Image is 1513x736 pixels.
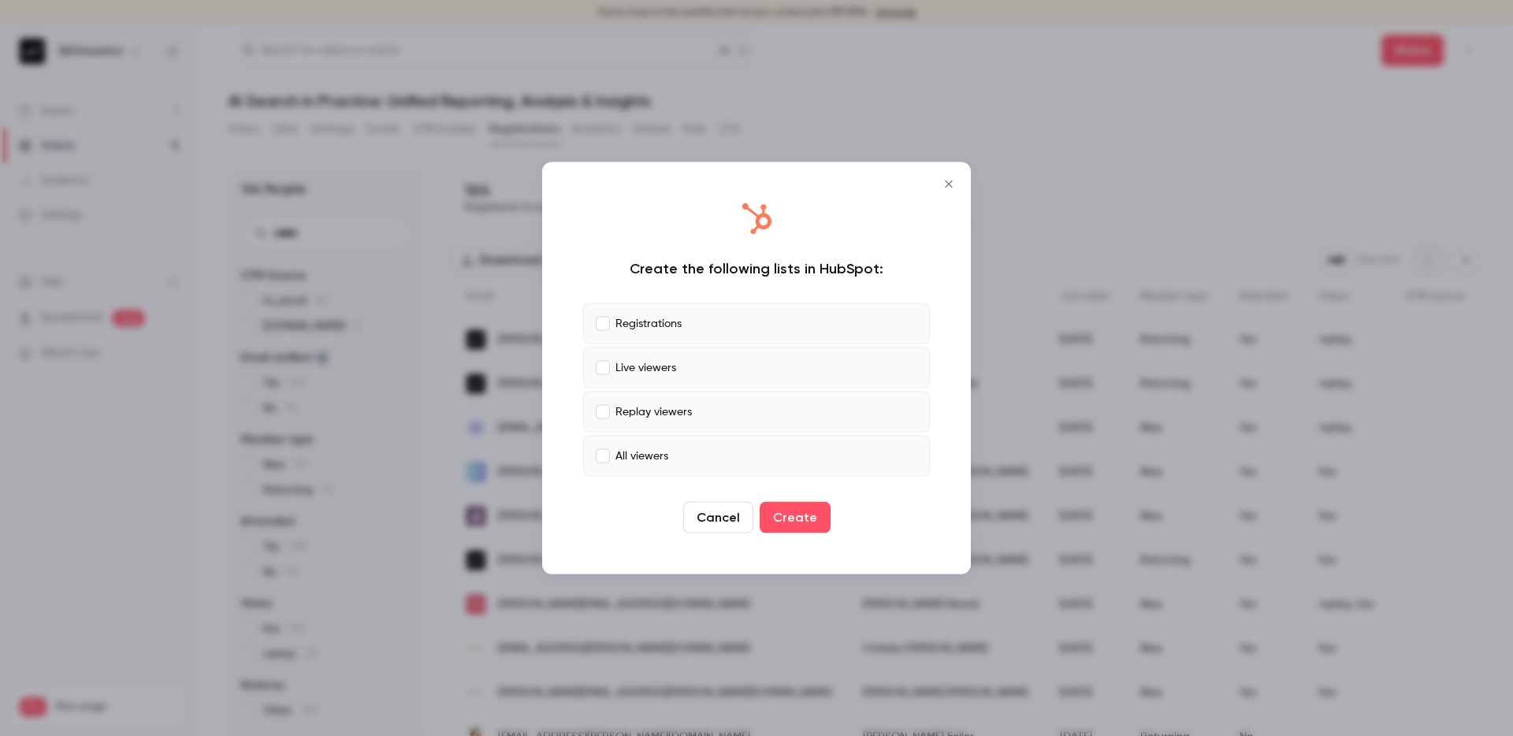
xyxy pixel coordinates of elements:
[933,169,965,200] button: Close
[683,502,753,533] button: Cancel
[615,359,676,376] p: Live viewers
[615,403,692,420] p: Replay viewers
[583,259,930,278] div: Create the following lists in HubSpot:
[615,448,668,464] p: All viewers
[760,502,831,533] button: Create
[615,315,682,332] p: Registrations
